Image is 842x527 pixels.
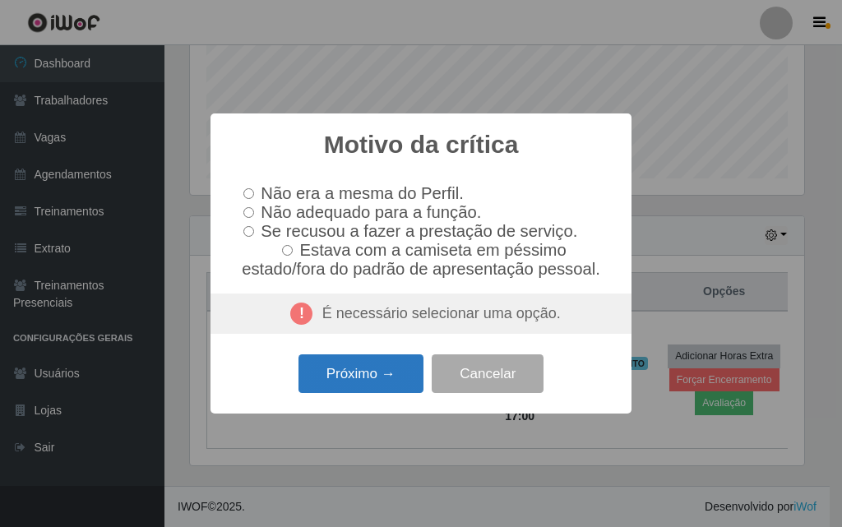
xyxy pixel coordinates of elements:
[298,354,423,393] button: Próximo →
[324,130,519,159] h2: Motivo da crítica
[261,203,481,221] span: Não adequado para a função.
[261,222,577,240] span: Se recusou a fazer a prestação de serviço.
[242,241,600,278] span: Estava com a camiseta em péssimo estado/fora do padrão de apresentação pessoal.
[243,188,254,199] input: Não era a mesma do Perfil.
[282,245,293,256] input: Estava com a camiseta em péssimo estado/fora do padrão de apresentação pessoal.
[210,294,631,335] div: É necessário selecionar uma opção.
[243,226,254,237] input: Se recusou a fazer a prestação de serviço.
[261,184,463,202] span: Não era a mesma do Perfil.
[243,207,254,218] input: Não adequado para a função.
[432,354,544,393] button: Cancelar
